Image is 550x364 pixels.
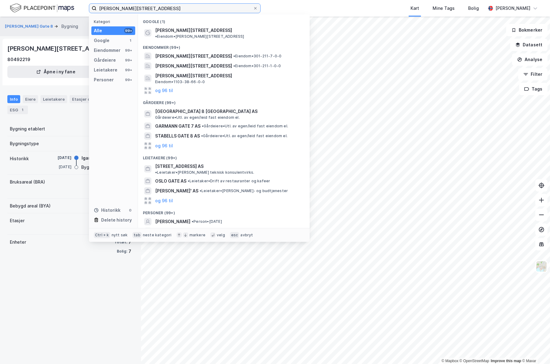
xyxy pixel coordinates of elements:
[128,38,133,43] div: 1
[200,188,288,193] span: Leietaker • [PERSON_NAME]- og budtjenester
[10,125,45,133] div: Bygning etablert
[155,79,205,84] span: Eiendom • 1103-38-66-0-0
[411,5,419,12] div: Kart
[40,95,67,103] div: Leietakere
[519,83,548,95] button: Tags
[112,233,128,238] div: nytt søk
[155,115,240,120] span: Gårdeiere • Utl. av egen/leid fast eiendom el.
[114,240,127,245] div: Totalt:
[433,5,455,12] div: Mine Tags
[7,56,30,63] div: 80492219
[94,76,114,83] div: Personer
[155,187,198,195] span: [PERSON_NAME]' AS
[202,124,288,129] span: Gårdeiere • Utl. av egen/leid fast eiendom el.
[188,179,270,184] span: Leietaker • Drift av restauranter og kafeer
[10,217,25,224] div: Etasjer
[94,27,102,34] div: Alle
[155,177,186,185] span: OSLO GATE AS
[441,359,458,363] a: Mapbox
[155,62,232,70] span: [PERSON_NAME][STREET_ADDRESS]
[124,77,133,82] div: 99+
[94,47,120,54] div: Eiendommer
[536,261,547,272] img: Z
[155,218,190,225] span: [PERSON_NAME]
[512,53,548,66] button: Analyse
[155,34,244,39] span: Eiendom • [PERSON_NAME][STREET_ADDRESS]
[132,232,142,238] div: tab
[155,142,173,149] button: og 96 til
[138,95,310,106] div: Gårdeiere (99+)
[155,72,302,79] span: [PERSON_NAME][STREET_ADDRESS]
[124,48,133,53] div: 99+
[10,238,26,246] div: Enheter
[138,14,310,25] div: Google (1)
[94,232,110,238] div: Ctrl + k
[10,202,51,210] div: Bebygd areal (BYA)
[192,219,193,224] span: •
[217,233,225,238] div: velg
[10,178,45,186] div: Bruksareal (BRA)
[94,37,109,44] div: Google
[138,151,310,162] div: Leietakere (99+)
[155,122,201,130] span: GARMANN GATE 7 AS
[491,359,521,363] a: Improve this map
[201,134,288,138] span: Gårdeiere • Utl. av egen/leid fast eiendom el.
[47,164,71,170] div: [DATE]
[201,134,203,138] span: •
[233,54,235,58] span: •
[468,5,479,12] div: Bolig
[155,108,302,115] span: [GEOGRAPHIC_DATA] 8 [GEOGRAPHIC_DATA] AS
[72,96,110,102] div: Etasjer og enheter
[23,95,38,103] div: Eiere
[510,39,548,51] button: Datasett
[124,68,133,72] div: 99+
[155,27,232,34] span: [PERSON_NAME][STREET_ADDRESS]
[230,232,239,238] div: esc
[495,5,530,12] div: [PERSON_NAME]
[460,359,489,363] a: OpenStreetMap
[233,64,281,68] span: Eiendom • 301-211-1-0-0
[19,107,25,113] div: 1
[155,170,254,175] span: Leietaker • [PERSON_NAME] teknisk konsulentvirks.
[155,163,204,170] span: [STREET_ADDRESS] AS
[233,64,235,68] span: •
[7,44,116,53] div: [PERSON_NAME][STREET_ADDRESS]
[128,248,131,255] div: 7
[519,335,550,364] div: Kontrollprogram for chat
[94,66,117,74] div: Leietakere
[506,24,548,36] button: Bokmerker
[7,95,20,103] div: Info
[143,233,172,238] div: neste kategori
[518,68,548,80] button: Filter
[138,206,310,217] div: Personer (99+)
[7,106,28,114] div: ESG
[124,58,133,63] div: 99+
[188,179,189,183] span: •
[155,34,157,39] span: •
[138,40,310,51] div: Eiendommer (99+)
[10,3,74,14] img: logo.f888ab2527a4732fd821a326f86c7f29.svg
[128,208,133,213] div: 0
[155,52,232,60] span: [PERSON_NAME][STREET_ADDRESS]
[202,124,204,128] span: •
[97,4,253,13] input: Søk på adresse, matrikkel, gårdeiere, leietakere eller personer
[155,197,173,204] button: og 96 til
[240,233,253,238] div: avbryt
[10,140,39,147] div: Bygningstype
[10,155,29,162] div: Historikk
[47,155,71,161] div: [DATE]
[82,154,131,162] div: Igangsettingstillatelse
[155,132,200,140] span: STABELLS GATE 8 AS
[124,28,133,33] div: 99+
[94,56,116,64] div: Gårdeiere
[7,66,104,78] button: Åpne i ny fane
[94,207,120,214] div: Historikk
[61,23,78,30] div: Bygning
[200,188,201,193] span: •
[233,54,281,59] span: Eiendom • 301-211-7-0-0
[5,23,54,29] button: [PERSON_NAME] Gate 8
[94,19,135,24] div: Kategori
[81,164,126,171] div: Bygning er tatt i bruk
[128,238,131,246] div: 7
[155,170,157,175] span: •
